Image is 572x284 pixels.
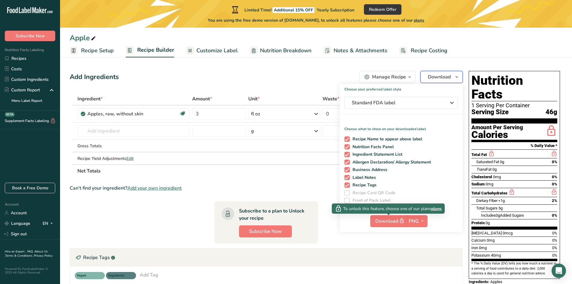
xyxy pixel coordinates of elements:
div: Amount Per Serving [471,125,523,130]
button: Download [420,71,463,83]
span: Recipe Tags [350,182,377,188]
div: 1 Serving Per Container [471,102,557,108]
span: 0mg [493,175,501,179]
span: Business Address [350,167,388,173]
div: g [251,127,254,135]
span: Add your own ingredient [127,185,182,192]
span: Fat [476,167,492,172]
span: Download [375,217,405,225]
div: Custom Report [5,87,40,93]
a: Book a Free Demo [5,183,55,193]
span: 0% [552,175,557,179]
span: 5g [498,206,503,210]
span: Notes & Attachments [334,47,387,55]
p: Choose what to show on your downloaded label [340,121,463,132]
div: Recipe Yield Adjustments [77,155,190,162]
a: Terms & Conditions . [5,254,34,258]
span: 46g [546,108,557,116]
button: PNG [407,215,428,227]
section: % Daily Value * [471,142,557,149]
span: 0% [552,246,557,250]
span: Total Carbohydrates [471,191,507,195]
button: Redeem Offer [364,4,401,15]
span: Label Notes [350,175,376,180]
span: Download [428,73,451,81]
span: 0g [492,167,497,172]
span: Unit [248,95,260,102]
span: 0mg [486,182,493,186]
i: Trans [476,167,486,172]
span: Potassium [471,253,490,258]
span: Edit [126,156,134,161]
a: About Us . [5,249,48,258]
span: 0% [552,213,557,218]
span: You are using the free demo version of [DOMAIN_NAME], to unlock all features please choose one of... [208,17,424,23]
span: 0g [486,221,490,225]
span: 0% [552,253,557,258]
div: fl oz [251,110,260,118]
span: Allergen Declaration/ Allergy Statement [350,160,431,165]
span: Amount [192,95,212,102]
span: 0mg [479,246,487,250]
div: Gross Totals [77,143,190,149]
span: Iron [471,246,478,250]
span: Additional 15% OFF [273,7,314,13]
span: Total Sugars [476,206,498,210]
a: Hire an Expert . [5,249,26,254]
div: Subscribe to a plan to Unlock your recipe [239,207,306,222]
div: Can't find your ingredient? [70,185,463,192]
span: Subscribe Now [16,33,45,39]
span: Ingredients: [469,279,489,284]
button: Subscribe Now [239,225,292,237]
span: 0% [552,231,557,235]
span: Saturated Fat [476,160,499,164]
button: Standard FDA label [344,97,458,109]
div: Powered By FoodLabelMaker © 2025 All Rights Reserved [5,267,55,274]
span: plans [431,206,442,212]
span: Total Fat [471,152,487,157]
span: Cholesterol [471,175,492,179]
span: Subscribe Now [249,228,282,235]
div: Recipe Tags [70,249,462,267]
span: 0% [552,238,557,243]
div: Apple [70,32,97,43]
h1: Choose your preferred label style [340,84,463,92]
span: Sodium [471,182,485,186]
a: Customize Label [186,44,238,57]
span: Vegeterian [108,273,129,278]
a: FAQ . [27,249,35,254]
a: Nutrition Breakdown [250,44,311,57]
div: Manage Recipe [372,73,406,81]
span: Standard FDA label [352,99,442,106]
span: Includes Added Sugars [481,213,524,218]
span: Serving Size [471,108,509,116]
span: plans [414,17,424,23]
span: [MEDICAL_DATA] [471,231,502,235]
span: 0mcg [503,231,513,235]
span: Calcium [471,238,486,243]
a: Recipe Builder [126,43,174,58]
a: Notes & Attachments [323,44,387,57]
th: Net Totals [76,164,378,177]
span: Recipe Card QR Code [350,190,396,196]
span: 0% [552,160,557,164]
div: BETA [5,112,15,117]
span: Vegan [77,273,98,278]
div: Add Tag [140,271,158,279]
span: Apples [490,279,502,284]
div: Open Intercom Messenger [552,264,566,278]
button: Download [370,215,407,227]
span: 40mg [491,253,501,258]
span: 0g [496,213,500,218]
span: 0mg [487,238,495,243]
span: Yearly Subscription [317,7,354,13]
button: Manage Recipe [359,71,416,83]
div: Add Ingredients [70,72,119,82]
span: To unlock this feature, choose one of our plans [343,206,431,212]
a: Recipe Costing [399,44,447,57]
span: Nutrition Breakdown [260,47,311,55]
span: 2% [552,198,557,203]
a: Recipe Setup [70,44,114,57]
div: EN [43,220,55,227]
div: Calories [471,130,523,139]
